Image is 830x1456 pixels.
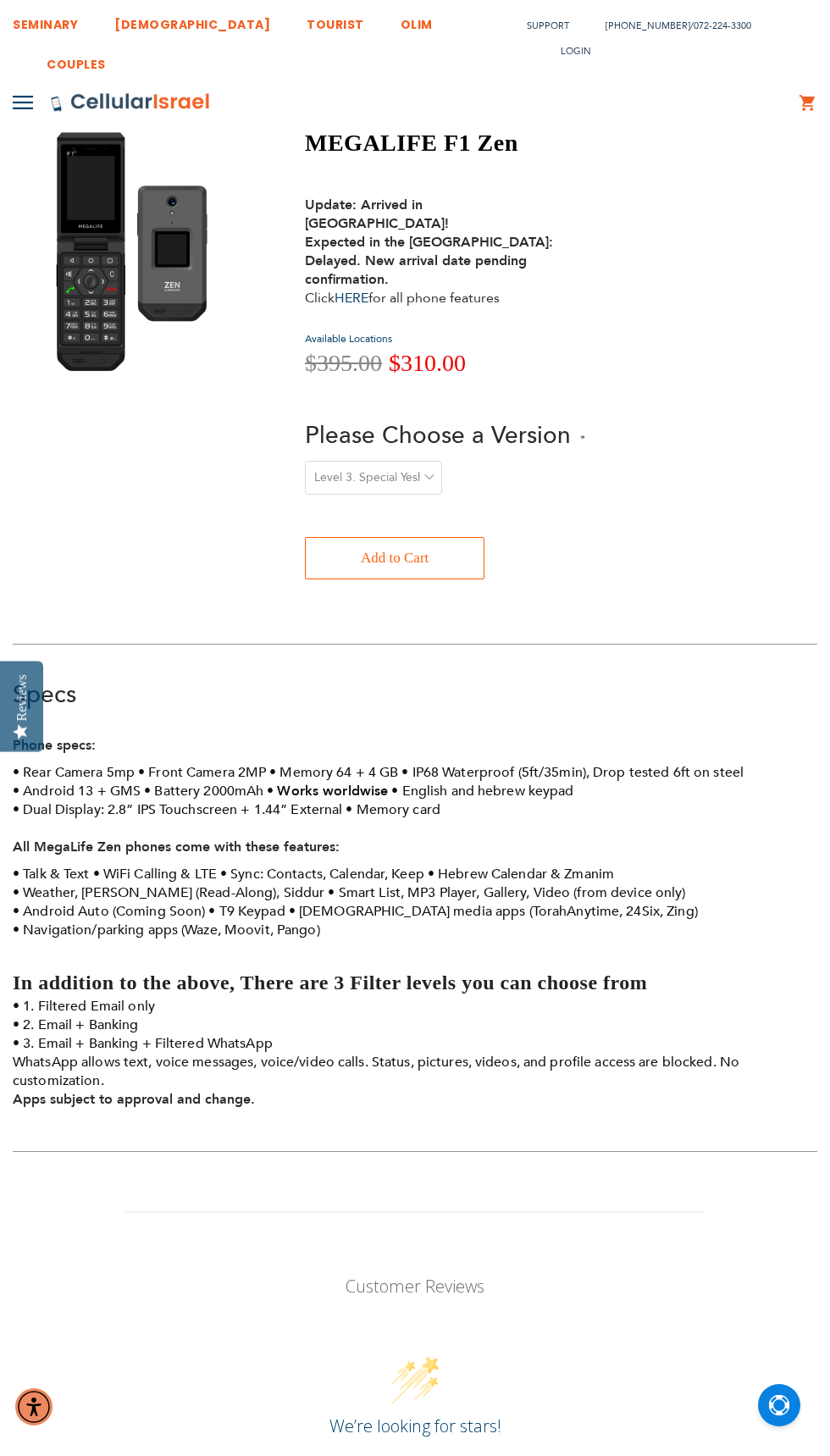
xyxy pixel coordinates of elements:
[220,865,424,883] li: Sync: Contacts, Calendar, Keep
[13,800,342,819] li: Dual Display: 2.8” IPS Touchscreen + 1.44” External
[125,1414,705,1437] div: We’re looking for stars!
[15,1388,53,1426] div: Accessibility Menu
[13,838,340,856] strong: All MegaLife Zen phones come with these features:
[13,736,96,755] strong: Phone specs:
[428,865,614,883] li: Hebrew Calendar & Zmanim
[589,14,751,38] li: /
[305,196,553,289] strong: Update: Arrived in [GEOGRAPHIC_DATA]! Expected in the [GEOGRAPHIC_DATA]: Delayed. New arrival dat...
[527,19,569,32] a: Support
[13,883,324,902] li: Weather, [PERSON_NAME] (Read-Along), Siddur
[269,763,398,782] li: Memory 64 + 4 GB
[361,541,429,575] span: Add to Cart
[50,92,211,113] img: Cellular Israel Logo
[43,129,228,374] img: MEGALIFE F1 Zen
[606,19,690,32] a: [PHONE_NUMBER]
[391,782,573,800] li: English and hebrew keypad
[277,782,388,800] strong: Works worldwise
[14,674,30,721] div: Reviews
[389,350,466,376] span: $310.00
[13,1016,817,1034] li: 2. Email + Banking
[13,763,135,782] li: Rear Camera 5mp
[401,4,433,36] a: OLIM
[13,4,78,36] a: SEMINARY
[208,902,285,921] li: T9 Keypad
[328,883,685,902] li: Smart List, MP3 Player, Gallery, Video (from device only)
[335,289,368,307] a: HERE
[305,350,382,376] span: $395.00
[270,1275,560,1298] p: Customer Reviews
[289,902,698,921] li: [DEMOGRAPHIC_DATA] media apps (TorahAnytime, 24Six, Zing)
[138,763,266,782] li: Front Camera 2MP
[13,678,76,711] a: Specs
[144,782,263,800] li: Battery 2000mAh
[13,1034,817,1090] li: 3. Email + Banking + Filtered WhatsApp WhatsApp allows text, voice messages, voice/video calls. S...
[93,865,217,883] li: WiFi Calling & LTE
[13,865,90,883] li: Talk & Text
[305,537,484,579] button: Add to Cart
[13,96,33,109] img: Toggle Menu
[305,177,567,307] div: Click for all phone features
[305,129,585,158] h1: MEGALIFE F1 Zen
[114,4,270,36] a: [DEMOGRAPHIC_DATA]
[13,1090,255,1109] strong: Apps subject to approval and change.
[401,763,744,782] li: IP68 Waterproof (5ft/35min), Drop tested 6ft on steel
[13,997,817,1016] li: 1. Filtered Email only
[13,902,205,921] li: Android Auto (Coming Soon)
[305,419,571,451] span: Please Choose a Version
[47,44,106,75] a: COUPLES
[307,4,364,36] a: TOURIST
[13,782,141,800] li: Android 13 + GMS
[346,800,440,819] li: Memory card
[13,921,320,939] li: Navigation/parking apps (Waze, Moovit, Pango)
[305,332,392,346] a: Available Locations
[561,45,591,58] span: Login
[13,972,647,994] strong: In addition to the above, There are 3 Filter levels you can choose from
[694,19,751,32] a: 072-224-3300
